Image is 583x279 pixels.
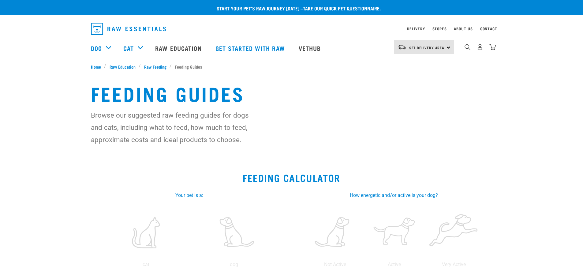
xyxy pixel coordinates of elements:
a: Home [91,63,104,70]
span: Home [91,63,101,70]
img: Raw Essentials Logo [91,23,166,35]
p: cat [103,261,189,268]
p: Active [366,261,423,268]
label: How energetic and/or active is your dog? [299,192,489,199]
a: Stores [432,28,447,30]
span: Set Delivery Area [409,47,445,49]
a: Vethub [293,36,329,60]
nav: dropdown navigation [86,20,497,37]
a: Delivery [407,28,425,30]
img: van-moving.png [398,44,406,50]
span: Raw Feeding [144,63,166,70]
label: Your pet is a: [95,192,284,199]
img: home-icon@2x.png [489,44,496,50]
img: user.png [477,44,483,50]
h1: Feeding Guides [91,82,492,104]
a: take our quick pet questionnaire. [303,7,381,9]
p: dog [191,261,277,268]
a: Raw Education [149,36,209,60]
a: Raw Feeding [141,63,170,70]
a: About Us [454,28,473,30]
a: Raw Education [106,63,139,70]
h2: Feeding Calculator [7,172,576,183]
span: Raw Education [110,63,136,70]
a: Get started with Raw [209,36,293,60]
a: Dog [91,43,102,53]
p: Browse our suggested raw feeding guides for dogs and cats, including what to feed, how much to fe... [91,109,252,146]
img: home-icon-1@2x.png [465,44,470,50]
p: Very Active [425,261,482,268]
nav: breadcrumbs [91,63,492,70]
a: Cat [123,43,134,53]
a: Contact [480,28,497,30]
p: Not Active [307,261,364,268]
